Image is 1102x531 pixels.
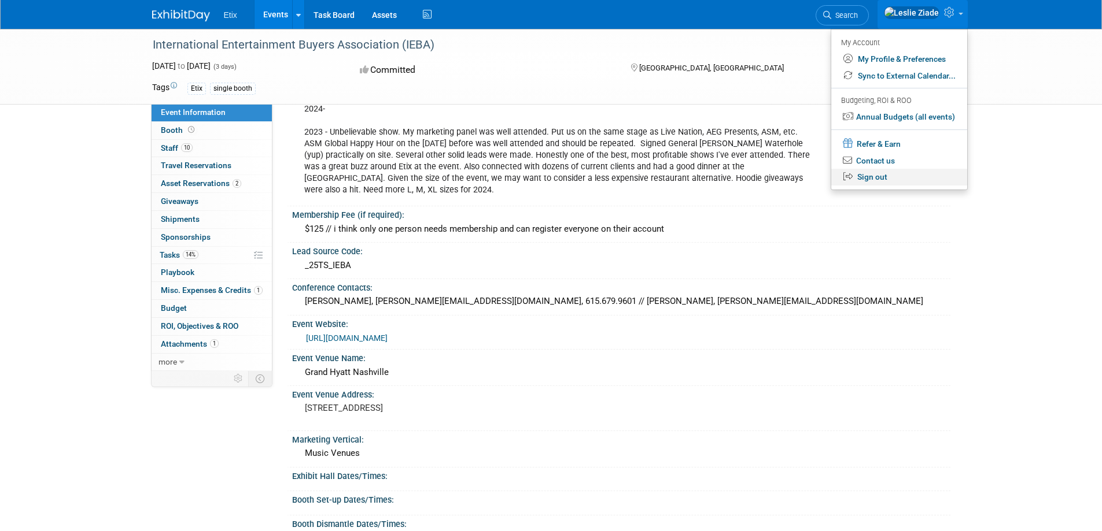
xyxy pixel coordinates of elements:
[152,247,272,264] a: Tasks14%
[161,161,231,170] span: Travel Reservations
[292,315,950,330] div: Event Website:
[296,98,822,202] div: 2024- 2023 - Unbelievable show. My marketing panel was well attended. Put us on the same stage as...
[831,68,967,84] a: Sync to External Calendar...
[356,60,612,80] div: Committed
[831,11,858,20] span: Search
[161,321,238,331] span: ROI, Objectives & ROO
[212,63,237,70] span: (3 days)
[831,51,967,68] a: My Profile & Preferences
[292,350,950,364] div: Event Venue Name:
[161,285,263,295] span: Misc. Expenses & Credits
[831,109,967,125] a: Annual Budgets (all events)
[161,179,241,188] span: Asset Reservations
[152,229,272,246] a: Sponsorships
[301,292,942,310] div: [PERSON_NAME], [PERSON_NAME][EMAIL_ADDRESS][DOMAIN_NAME], 615.679.9601 // [PERSON_NAME], [PERSON_...
[841,35,956,49] div: My Account
[841,95,956,107] div: Budgeting, ROI & ROO
[831,169,967,185] a: Sign out
[152,175,272,192] a: Asset Reservations2
[816,5,869,25] a: Search
[187,83,206,95] div: Etix
[152,193,272,210] a: Giveaways
[161,196,198,206] span: Giveaways
[224,10,237,20] span: Etix
[233,179,241,188] span: 2
[161,339,219,348] span: Attachments
[831,135,967,153] a: Refer & Earn
[152,300,272,317] a: Budget
[152,282,272,299] a: Misc. Expenses & Credits1
[152,10,210,21] img: ExhibitDay
[292,243,950,257] div: Lead Source Code:
[161,107,226,117] span: Event Information
[292,386,950,400] div: Event Venue Address:
[292,206,950,221] div: Membership Fee (if required):
[183,250,198,259] span: 14%
[186,125,197,134] span: Booth not reserved yet
[152,140,272,157] a: Staff10
[292,491,950,506] div: Booth Set-up Dates/Times:
[152,122,272,139] a: Booth
[301,363,942,381] div: Grand Hyatt Nashville
[301,220,942,238] div: $125 // i think only one person needs membership and can register everyone on their account
[301,444,942,462] div: Music Venues
[161,303,187,313] span: Budget
[210,339,219,348] span: 1
[152,318,272,335] a: ROI, Objectives & ROO
[176,61,187,70] span: to
[884,6,939,19] img: Leslie Ziade
[181,143,193,152] span: 10
[639,64,784,72] span: [GEOGRAPHIC_DATA], [GEOGRAPHIC_DATA]
[831,153,967,169] a: Contact us
[292,467,950,482] div: Exhibit Hall Dates/Times:
[152,264,272,281] a: Playbook
[149,35,885,55] div: International Entertainment Buyers Association (IEBA)
[306,333,388,343] a: [URL][DOMAIN_NAME]
[292,431,950,445] div: Marketing Vertical:
[152,211,272,228] a: Shipments
[161,268,194,277] span: Playbook
[161,214,200,224] span: Shipments
[160,250,198,259] span: Tasks
[305,403,554,413] pre: [STREET_ADDRESS]
[152,81,177,95] td: Tags
[152,61,211,70] span: [DATE] [DATE]
[152,336,272,353] a: Attachments1
[161,125,197,135] span: Booth
[161,232,211,242] span: Sponsorships
[292,279,950,294] div: Conference Contacts:
[292,515,950,530] div: Booth Dismantle Dates/Times:
[152,354,272,371] a: more
[210,83,256,95] div: single booth
[228,371,249,386] td: Personalize Event Tab Strip
[159,357,177,366] span: more
[248,371,272,386] td: Toggle Event Tabs
[152,104,272,121] a: Event Information
[254,286,263,295] span: 1
[152,157,272,174] a: Travel Reservations
[161,143,193,153] span: Staff
[301,257,942,274] div: _25TS_IEBA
